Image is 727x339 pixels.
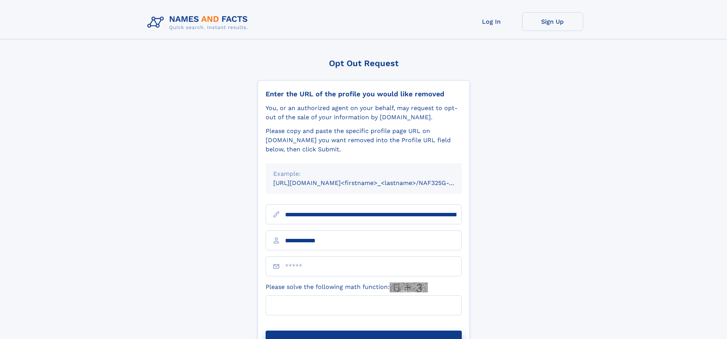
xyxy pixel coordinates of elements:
div: Please copy and paste the specific profile page URL on [DOMAIN_NAME] you want removed into the Pr... [266,127,462,154]
img: Logo Names and Facts [144,12,254,33]
div: You, or an authorized agent on your behalf, may request to opt-out of the sale of your informatio... [266,104,462,122]
div: Opt Out Request [258,58,470,68]
small: [URL][DOMAIN_NAME]<firstname>_<lastname>/NAF325G-xxxxxxxx [273,179,476,187]
div: Example: [273,169,454,178]
label: Please solve the following math function: [266,282,428,292]
a: Log In [461,12,522,31]
div: Enter the URL of the profile you would like removed [266,90,462,98]
a: Sign Up [522,12,583,31]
